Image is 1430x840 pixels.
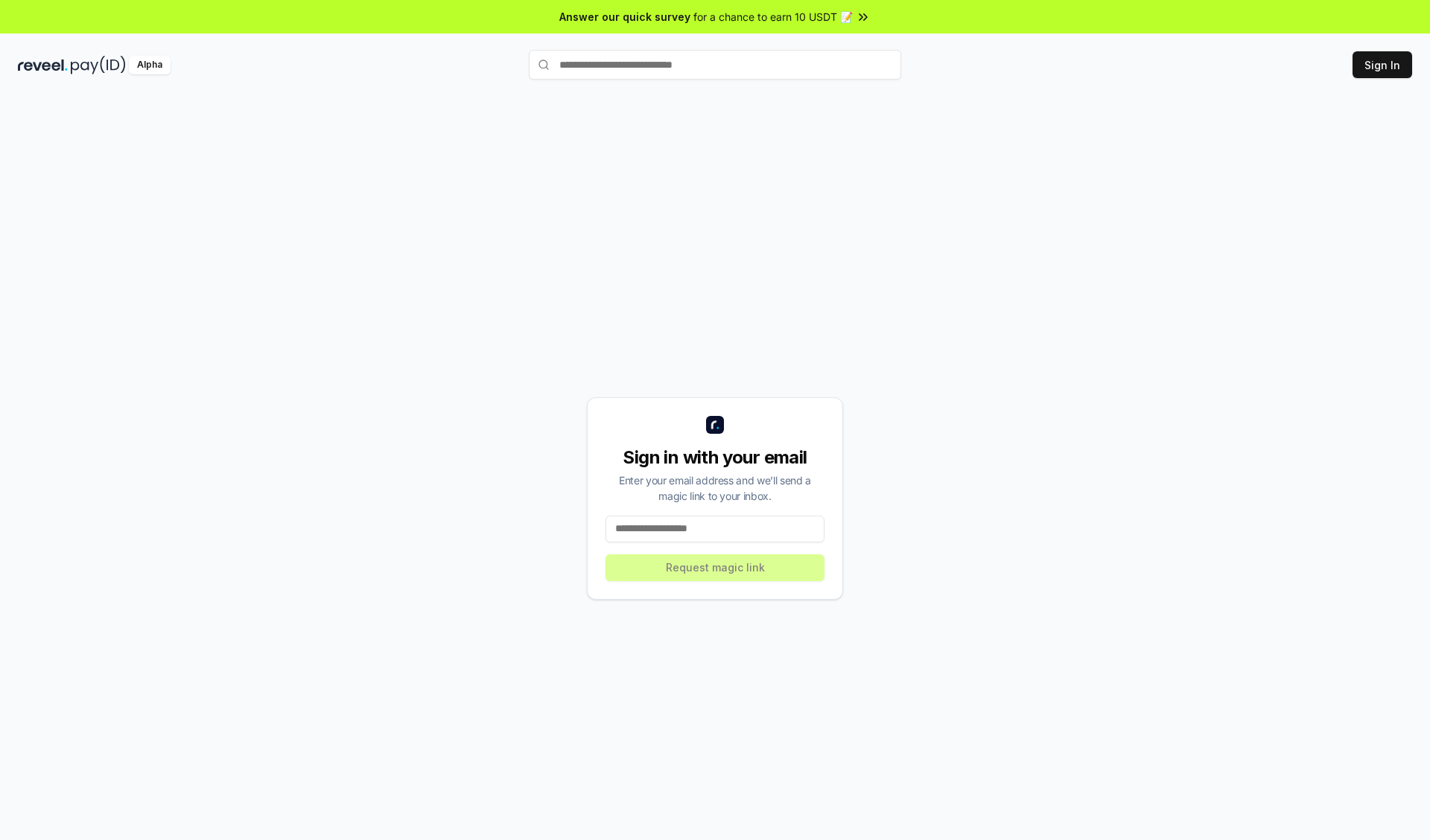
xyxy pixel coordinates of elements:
img: pay_id [71,56,126,74]
span: for a chance to earn 10 USDT 📝 [693,9,853,25]
button: Sign In [1353,51,1412,78]
div: Enter your email address and we’ll send a magic link to your inbox. [606,472,824,504]
img: logo_small [706,416,724,434]
div: Sign in with your email [606,446,824,469]
span: Answer our quick survey [559,9,690,25]
img: reveel_dark [18,56,68,74]
div: Alpha [129,56,171,74]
